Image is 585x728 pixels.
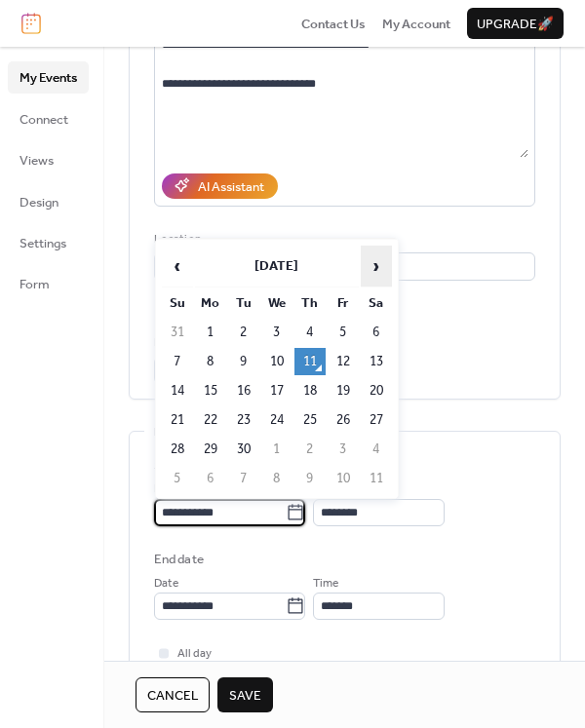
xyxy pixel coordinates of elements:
td: 27 [361,406,392,434]
td: 22 [195,406,226,434]
th: Su [162,289,193,317]
th: Sa [361,289,392,317]
th: Fr [328,289,359,317]
td: 13 [361,348,392,375]
a: Connect [8,103,89,134]
th: We [261,289,292,317]
span: My Events [19,68,77,88]
div: End date [154,550,204,569]
td: 29 [195,436,226,463]
td: 16 [228,377,259,404]
td: 24 [261,406,292,434]
span: Date [154,574,178,594]
a: Design [8,186,89,217]
button: Save [217,677,273,712]
span: Design [19,193,58,212]
td: 1 [195,319,226,346]
span: All day [177,644,212,664]
td: 26 [328,406,359,434]
div: Location [154,230,531,249]
td: 14 [162,377,193,404]
a: Contact Us [301,14,366,33]
td: 10 [261,348,292,375]
a: Settings [8,227,89,258]
td: 30 [228,436,259,463]
span: Form [19,275,50,294]
th: Th [294,289,326,317]
span: Settings [19,234,66,253]
td: 8 [195,348,226,375]
td: 5 [162,465,193,492]
td: 31 [162,319,193,346]
span: Time [313,574,338,594]
a: Form [8,268,89,299]
td: 4 [294,319,326,346]
td: 19 [328,377,359,404]
span: Upgrade 🚀 [477,15,554,34]
td: 1 [261,436,292,463]
td: 9 [294,465,326,492]
td: 28 [162,436,193,463]
span: My Account [382,15,450,34]
td: 25 [294,406,326,434]
td: 2 [228,319,259,346]
td: 6 [361,319,392,346]
td: 9 [228,348,259,375]
td: 8 [261,465,292,492]
span: Connect [19,110,68,130]
td: 7 [228,465,259,492]
a: Views [8,144,89,175]
td: 17 [261,377,292,404]
td: 18 [294,377,326,404]
th: [DATE] [195,246,359,287]
img: logo [21,13,41,34]
td: 6 [195,465,226,492]
td: 7 [162,348,193,375]
button: Cancel [136,677,210,712]
td: 20 [361,377,392,404]
button: Upgrade🚀 [467,8,564,39]
a: My Events [8,61,89,93]
td: 15 [195,377,226,404]
td: 11 [294,348,326,375]
span: Contact Us [301,15,366,34]
td: 11 [361,465,392,492]
th: Mo [195,289,226,317]
span: Views [19,151,54,171]
td: 5 [328,319,359,346]
td: 21 [162,406,193,434]
td: 23 [228,406,259,434]
div: AI Assistant [198,177,264,197]
td: 12 [328,348,359,375]
td: 3 [328,436,359,463]
a: My Account [382,14,450,33]
td: 4 [361,436,392,463]
span: Save [229,686,261,706]
th: Tu [228,289,259,317]
span: Cancel [147,686,198,706]
span: › [362,247,391,286]
button: AI Assistant [162,173,278,199]
td: 3 [261,319,292,346]
td: 10 [328,465,359,492]
span: ‹ [163,247,192,286]
td: 2 [294,436,326,463]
